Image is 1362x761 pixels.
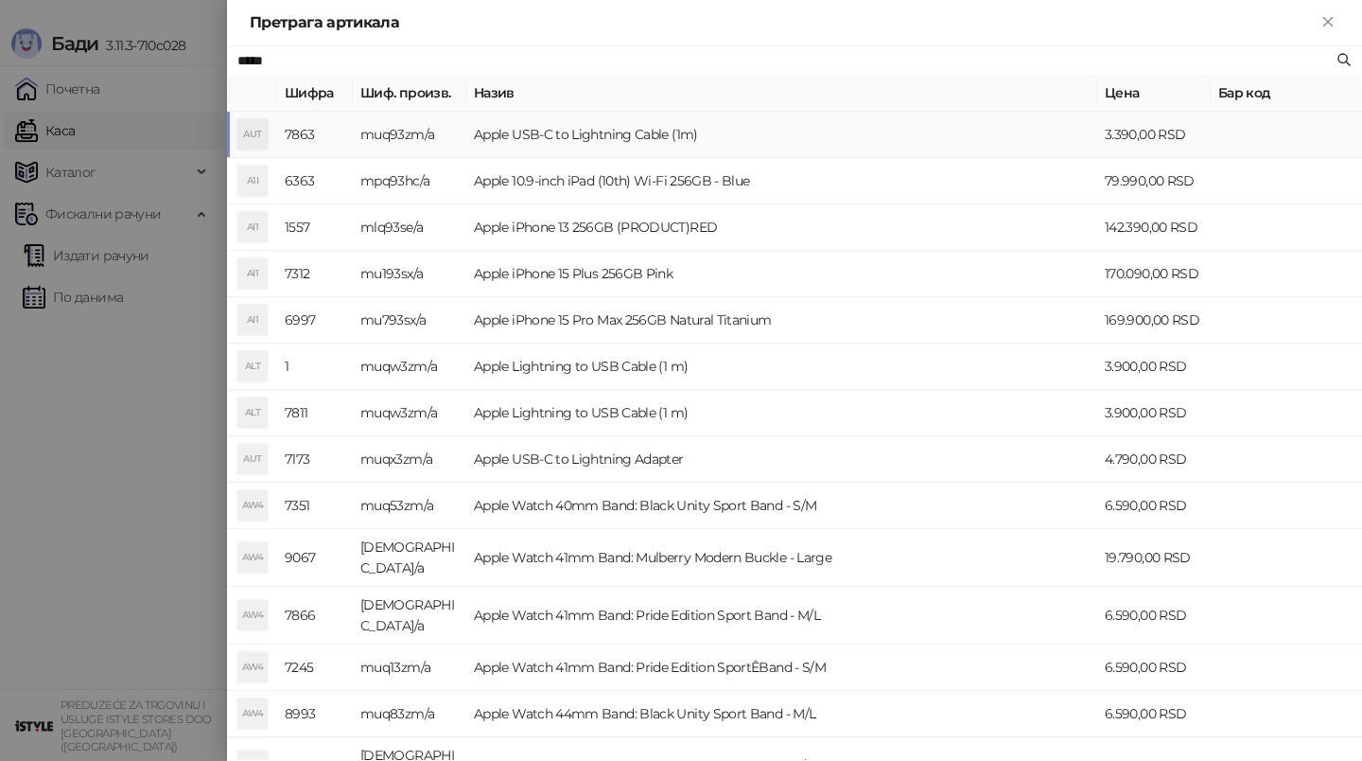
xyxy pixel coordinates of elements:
[277,344,353,390] td: 1
[1097,75,1211,112] th: Цена
[277,436,353,483] td: 7173
[466,112,1097,158] td: Apple USB-C to Lightning Cable (1m)
[353,645,466,691] td: muq13zm/a
[466,390,1097,436] td: Apple Lightning to USB Cable (1 m)
[1211,75,1362,112] th: Бар код
[466,297,1097,344] td: Apple iPhone 15 Pro Max 256GB Natural Titanium
[1097,529,1211,587] td: 19.790,00 RSD
[277,645,353,691] td: 7245
[466,436,1097,483] td: Apple USB-C to Lightning Adapter
[277,251,353,297] td: 7312
[277,691,353,737] td: 8993
[353,390,466,436] td: muqw3zm/a
[353,75,466,112] th: Шиф. произв.
[277,158,353,204] td: 6363
[353,587,466,645] td: [DEMOGRAPHIC_DATA]/a
[466,158,1097,204] td: Apple 10.9-inch iPad (10th) Wi-Fi 256GB - Blue
[1097,691,1211,737] td: 6.590,00 RSD
[237,258,268,289] div: AI1
[237,652,268,682] div: AW4
[353,483,466,529] td: muq53zm/a
[277,112,353,158] td: 7863
[237,699,268,729] div: AW4
[237,305,268,335] div: AI1
[1097,390,1211,436] td: 3.900,00 RSD
[466,529,1097,587] td: Apple Watch 41mm Band: Mulberry Modern Buckle - Large
[353,112,466,158] td: muq93zm/a
[466,344,1097,390] td: Apple Lightning to USB Cable (1 m)
[237,351,268,381] div: ALT
[237,600,268,630] div: AW4
[237,398,268,428] div: ALT
[353,691,466,737] td: muq83zm/a
[353,204,466,251] td: mlq93se/a
[1317,11,1339,34] button: Close
[353,297,466,344] td: mu793sx/a
[237,542,268,573] div: AW4
[466,483,1097,529] td: Apple Watch 40mm Band: Black Unity Sport Band - S/M
[237,166,268,196] div: A1I
[1097,344,1211,390] td: 3.900,00 RSD
[277,587,353,645] td: 7866
[466,691,1097,737] td: Apple Watch 44mm Band: Black Unity Sport Band - M/L
[353,344,466,390] td: muqw3zm/a
[237,490,268,521] div: AW4
[277,297,353,344] td: 6997
[1097,112,1211,158] td: 3.390,00 RSD
[466,251,1097,297] td: Apple iPhone 15 Plus 256GB Pink
[237,444,268,474] div: AUT
[466,587,1097,645] td: Apple Watch 41mm Band: Pride Edition Sport Band - M/L
[237,212,268,242] div: AI1
[1097,483,1211,529] td: 6.590,00 RSD
[1097,251,1211,297] td: 170.090,00 RSD
[237,119,268,150] div: AUT
[466,204,1097,251] td: Apple iPhone 13 256GB (PRODUCT)RED
[353,436,466,483] td: muqx3zm/a
[277,204,353,251] td: 1557
[1097,204,1211,251] td: 142.390,00 RSD
[353,251,466,297] td: mu193sx/a
[353,158,466,204] td: mpq93hc/a
[1097,297,1211,344] td: 169.900,00 RSD
[1097,158,1211,204] td: 79.990,00 RSD
[1097,436,1211,483] td: 4.790,00 RSD
[1097,587,1211,645] td: 6.590,00 RSD
[1097,645,1211,691] td: 6.590,00 RSD
[353,529,466,587] td: [DEMOGRAPHIC_DATA]/a
[277,75,353,112] th: Шифра
[277,483,353,529] td: 7351
[250,11,1317,34] div: Претрага артикала
[277,390,353,436] td: 7811
[466,645,1097,691] td: Apple Watch 41mm Band: Pride Edition SportÊBand - S/M
[277,529,353,587] td: 9067
[466,75,1097,112] th: Назив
